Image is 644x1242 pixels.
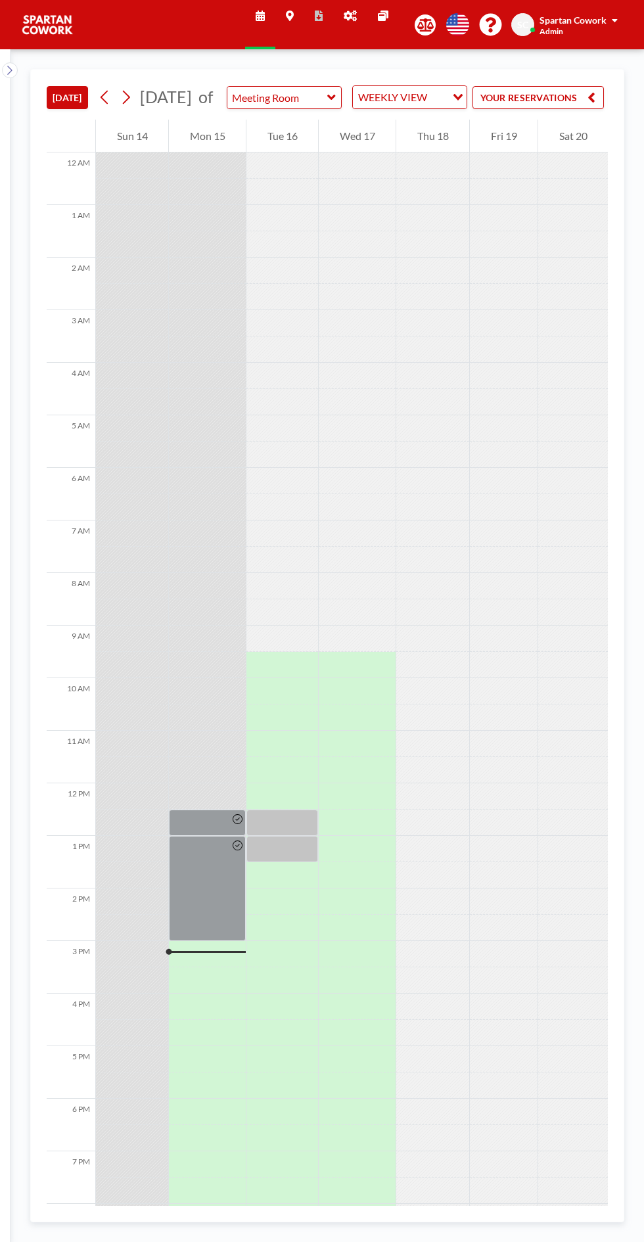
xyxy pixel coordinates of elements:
[169,120,246,152] div: Mon 15
[47,468,95,520] div: 6 AM
[356,89,430,106] span: WEEKLY VIEW
[47,152,95,205] div: 12 AM
[540,26,563,36] span: Admin
[470,120,538,152] div: Fri 19
[227,87,328,108] input: Meeting Room
[47,783,95,836] div: 12 PM
[540,14,607,26] span: Spartan Cowork
[47,626,95,678] div: 9 AM
[47,310,95,363] div: 3 AM
[47,836,95,888] div: 1 PM
[47,258,95,310] div: 2 AM
[431,89,445,106] input: Search for option
[47,731,95,783] div: 11 AM
[47,1151,95,1204] div: 7 PM
[517,19,528,31] span: SC
[47,573,95,626] div: 8 AM
[47,678,95,731] div: 10 AM
[198,87,213,107] span: of
[319,120,396,152] div: Wed 17
[353,86,467,108] div: Search for option
[140,87,192,106] span: [DATE]
[246,120,318,152] div: Tue 16
[47,520,95,573] div: 7 AM
[47,888,95,941] div: 2 PM
[472,86,604,109] button: YOUR RESERVATIONS
[47,363,95,415] div: 4 AM
[96,120,168,152] div: Sun 14
[47,86,88,109] button: [DATE]
[21,12,74,38] img: organization-logo
[47,994,95,1046] div: 4 PM
[47,1046,95,1099] div: 5 PM
[538,120,608,152] div: Sat 20
[47,1099,95,1151] div: 6 PM
[47,941,95,994] div: 3 PM
[396,120,469,152] div: Thu 18
[47,415,95,468] div: 5 AM
[47,205,95,258] div: 1 AM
